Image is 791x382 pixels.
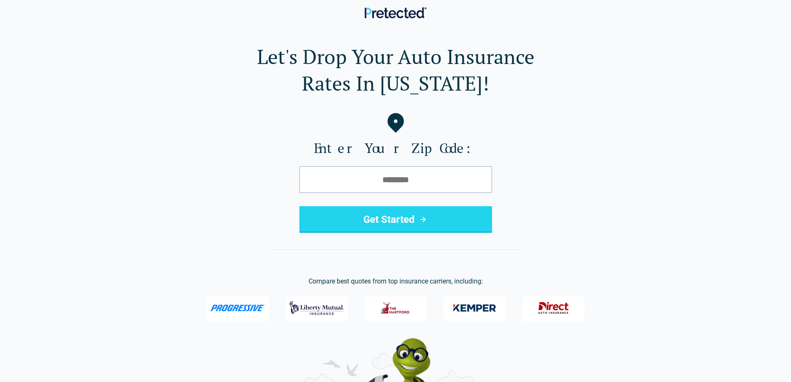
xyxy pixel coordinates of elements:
[447,297,502,319] img: Kemper
[289,297,344,319] img: Liberty Mutual
[299,206,492,233] button: Get Started
[365,7,426,18] img: Pretected
[533,297,574,319] img: Direct General
[375,297,416,319] img: The Hartford
[13,276,778,286] p: Compare best quotes from top insurance carriers, including:
[210,305,266,311] img: Progressive
[13,140,778,156] label: Enter Your Zip Code:
[13,43,778,96] h1: Let's Drop Your Auto Insurance Rates In [US_STATE]!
